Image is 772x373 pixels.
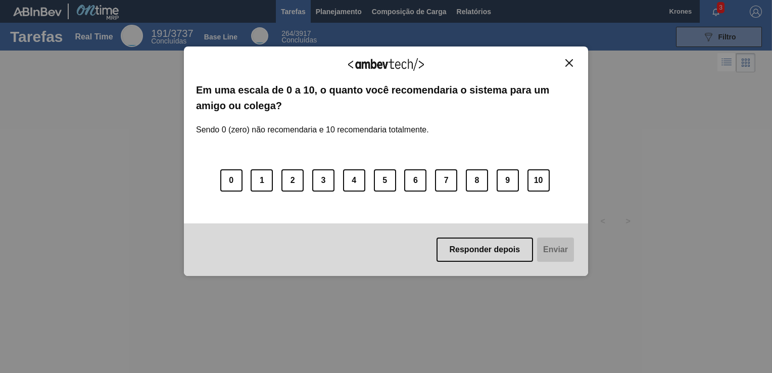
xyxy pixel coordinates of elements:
[343,169,365,192] button: 4
[466,169,488,192] button: 8
[435,169,457,192] button: 7
[562,59,576,67] button: Close
[251,169,273,192] button: 1
[348,58,424,71] img: Logo Ambevtech
[404,169,426,192] button: 6
[220,169,243,192] button: 0
[196,113,429,134] label: Sendo 0 (zero) não recomendaria e 10 recomendaria totalmente.
[196,82,576,113] label: Em uma escala de 0 a 10, o quanto você recomendaria o sistema para um amigo ou colega?
[312,169,334,192] button: 3
[497,169,519,192] button: 9
[527,169,550,192] button: 10
[437,238,534,262] button: Responder depois
[374,169,396,192] button: 5
[281,169,304,192] button: 2
[565,59,573,67] img: Close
